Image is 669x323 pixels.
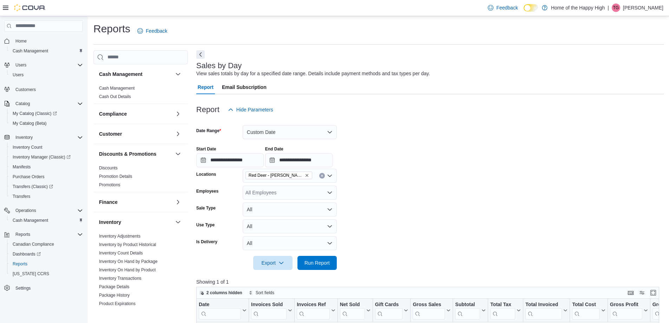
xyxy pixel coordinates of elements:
[174,70,182,78] button: Cash Management
[196,205,216,211] label: Sale Type
[196,105,219,114] h3: Report
[572,302,599,308] div: Total Cost
[638,289,646,297] button: Display options
[99,182,120,188] span: Promotions
[15,87,36,92] span: Customers
[251,302,287,319] div: Invoices Sold
[524,4,538,12] input: Dark Mode
[99,292,130,298] span: Package History
[245,172,312,179] span: Red Deer - Bower Place - Fire & Flower
[13,230,33,239] button: Reports
[174,198,182,206] button: Finance
[10,240,57,248] a: Canadian Compliance
[243,236,337,250] button: All
[257,256,288,270] span: Export
[572,302,605,319] button: Total Cost
[13,85,83,93] span: Customers
[13,284,83,292] span: Settings
[7,182,86,192] a: Transfers (Classic)
[13,48,48,54] span: Cash Management
[10,47,83,55] span: Cash Management
[10,182,56,191] a: Transfers (Classic)
[7,239,86,249] button: Canadian Compliance
[10,250,83,258] span: Dashboards
[196,172,216,177] label: Locations
[99,293,130,298] a: Package History
[10,240,83,248] span: Canadian Compliance
[251,302,287,308] div: Invoices Sold
[7,152,86,162] a: Inventory Manager (Classic)
[4,33,83,311] nav: Complex example
[10,182,83,191] span: Transfers (Classic)
[13,61,83,69] span: Users
[13,99,33,108] button: Catalog
[613,4,619,12] span: TG
[99,130,172,137] button: Customer
[196,50,205,59] button: Next
[99,165,118,171] span: Discounts
[13,218,48,223] span: Cash Management
[304,259,330,266] span: Run Report
[99,284,130,289] a: Package Details
[10,143,45,151] a: Inventory Count
[174,110,182,118] button: Compliance
[610,302,642,319] div: Gross Profit
[256,290,274,296] span: Sort fields
[13,230,83,239] span: Reports
[10,153,73,161] a: Inventory Manager (Classic)
[7,142,86,152] button: Inventory Count
[455,302,486,319] button: Subtotal
[13,61,29,69] button: Users
[10,163,83,171] span: Manifests
[572,302,599,319] div: Total Cost
[93,84,188,104] div: Cash Management
[7,118,86,128] button: My Catalog (Beta)
[196,222,215,228] label: Use Type
[7,109,86,118] a: My Catalog (Classic)
[196,70,430,77] div: View sales totals by day for a specified date range. Details include payment methods and tax type...
[199,302,247,319] button: Date
[99,85,135,91] span: Cash Management
[7,162,86,172] button: Manifests
[196,128,221,134] label: Date Range
[14,4,46,11] img: Cova
[99,110,172,117] button: Compliance
[375,302,402,308] div: Gift Cards
[13,85,39,94] a: Customers
[10,119,83,128] span: My Catalog (Beta)
[13,99,83,108] span: Catalog
[1,283,86,293] button: Settings
[99,110,127,117] h3: Compliance
[99,259,158,264] a: Inventory On Hand by Package
[13,37,83,45] span: Home
[13,206,39,215] button: Operations
[13,271,49,277] span: [US_STATE] CCRS
[7,249,86,259] a: Dashboards
[13,194,30,199] span: Transfers
[13,133,83,142] span: Inventory
[99,276,142,281] span: Inventory Transactions
[99,150,172,157] button: Discounts & Promotions
[13,144,42,150] span: Inventory Count
[196,278,664,285] p: Showing 1 of 1
[146,27,167,34] span: Feedback
[196,188,218,194] label: Employees
[13,133,35,142] button: Inventory
[243,219,337,233] button: All
[99,94,131,99] a: Cash Out Details
[251,302,292,319] button: Invoices Sold
[340,302,365,319] div: Net Sold
[199,302,241,319] div: Date
[525,302,562,319] div: Total Invoiced
[13,72,24,78] span: Users
[7,70,86,80] button: Users
[99,301,136,306] span: Product Expirations
[10,47,51,55] a: Cash Management
[236,106,273,113] span: Hide Parameters
[485,1,520,15] a: Feedback
[10,192,33,201] a: Transfers
[197,289,245,297] button: 2 columns hidden
[10,250,44,258] a: Dashboards
[174,130,182,138] button: Customer
[7,269,86,279] button: [US_STATE] CCRS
